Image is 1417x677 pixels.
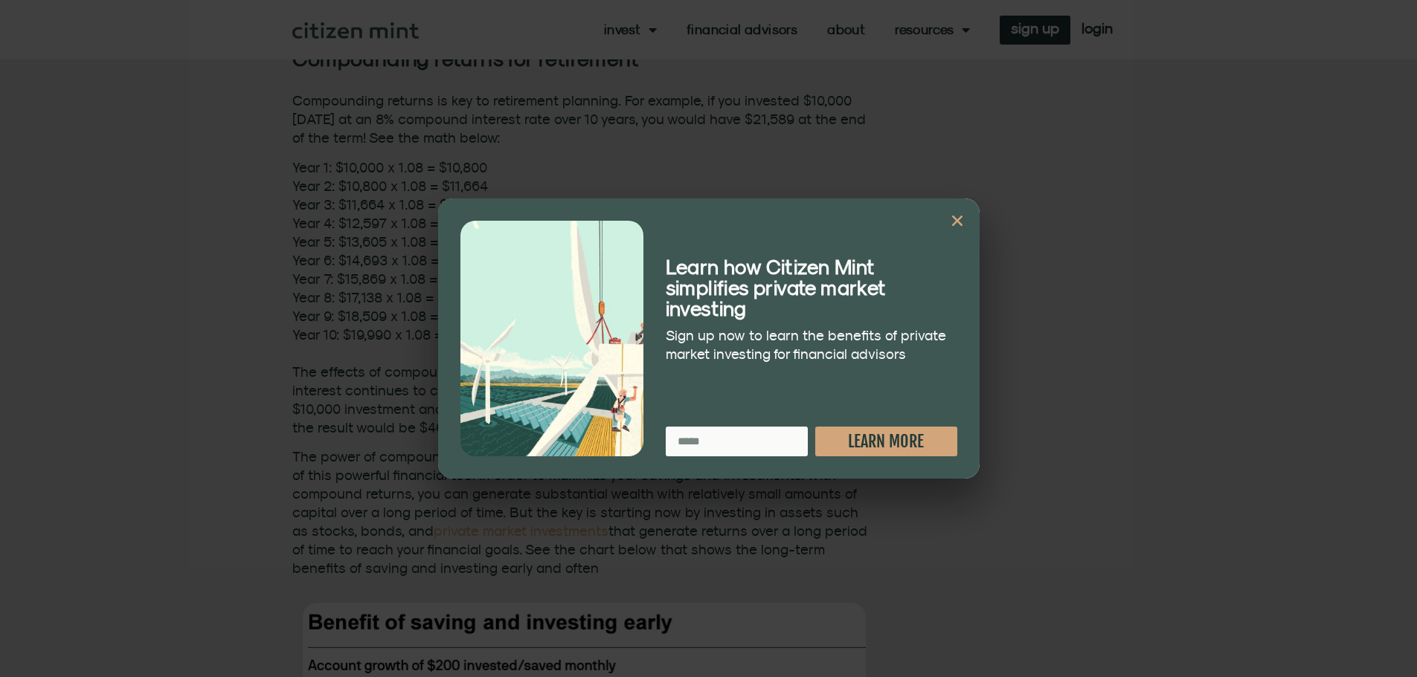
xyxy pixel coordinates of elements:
p: Sign up now to learn the benefits of private market investing for financial advisors [666,326,957,363]
img: turbine_illustration_portrait [460,221,643,456]
form: New Form [666,427,957,464]
span: LEARN MORE [848,433,924,450]
h2: Learn how Citizen Mint simplifies private market investing [666,256,957,319]
button: LEARN MORE [815,427,957,456]
a: Close [950,213,965,228]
